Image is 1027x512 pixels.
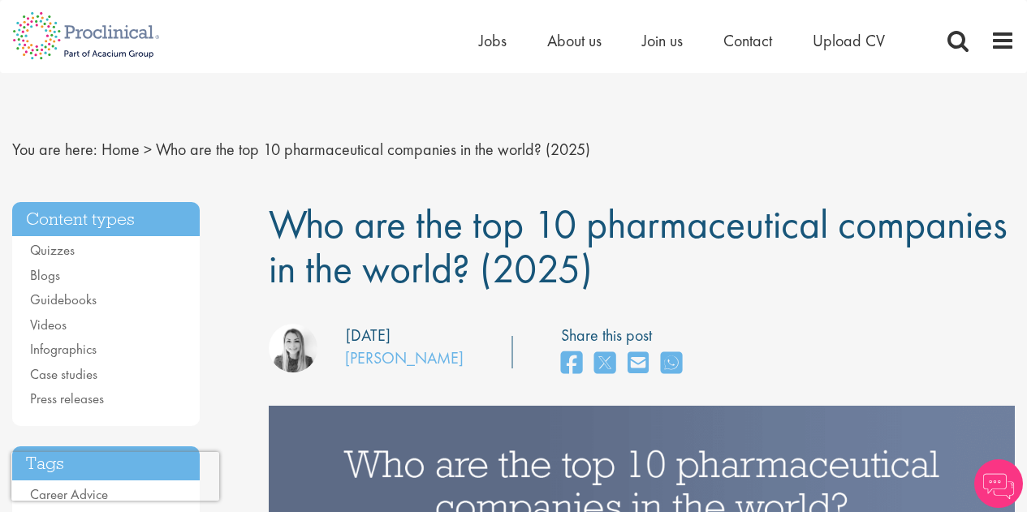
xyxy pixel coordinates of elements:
[144,139,152,160] span: >
[101,139,140,160] a: breadcrumb link
[642,30,683,51] a: Join us
[156,139,590,160] span: Who are the top 10 pharmaceutical companies in the world? (2025)
[12,139,97,160] span: You are here:
[594,346,615,381] a: share on twitter
[813,30,885,51] a: Upload CV
[561,324,690,347] label: Share this post
[547,30,602,51] a: About us
[479,30,507,51] a: Jobs
[723,30,772,51] a: Contact
[345,347,464,368] a: [PERSON_NAME]
[661,346,682,381] a: share on whats app
[30,266,60,284] a: Blogs
[346,324,391,347] div: [DATE]
[30,365,97,383] a: Case studies
[30,241,75,259] a: Quizzes
[30,316,67,333] a: Videos
[974,459,1023,508] img: Chatbot
[269,198,1008,295] span: Who are the top 10 pharmaceutical companies in the world? (2025)
[269,324,317,372] img: Hannah Burke
[628,346,649,381] a: share on email
[11,452,219,501] iframe: reCAPTCHA
[12,446,200,481] h3: Tags
[561,346,582,381] a: share on facebook
[30,389,104,407] a: Press releases
[12,202,200,237] h3: Content types
[30,290,97,308] a: Guidebooks
[30,340,97,358] a: Infographics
